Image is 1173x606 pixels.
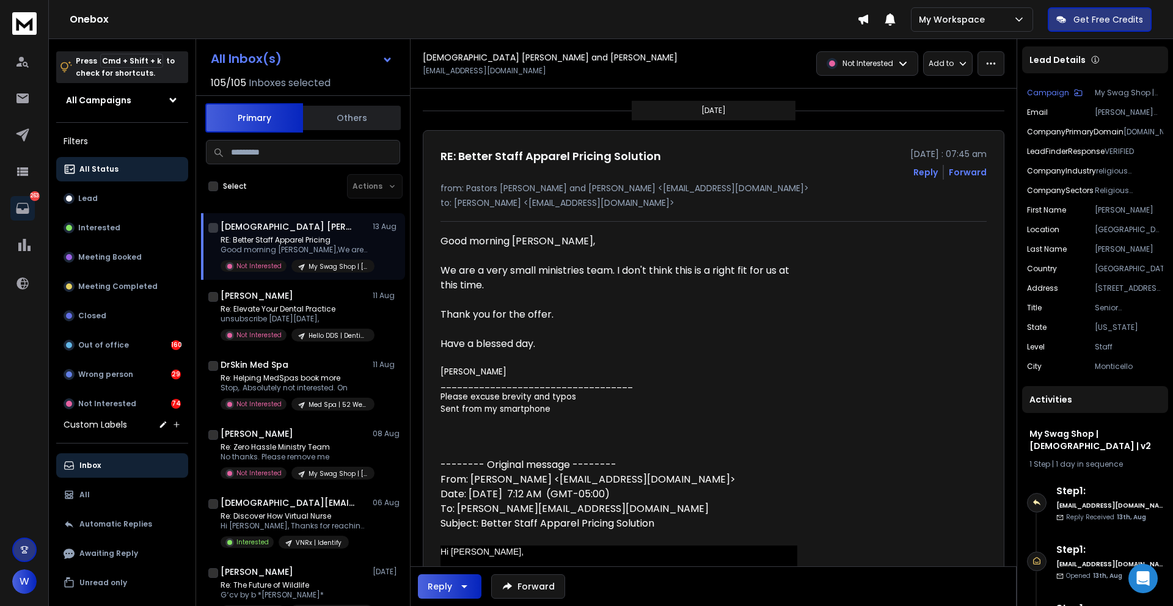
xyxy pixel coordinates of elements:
button: Primary [205,103,303,133]
p: [DATE] [701,106,726,115]
p: [GEOGRAPHIC_DATA], [US_STATE], [GEOGRAPHIC_DATA] [1095,225,1163,235]
p: state [1027,323,1047,332]
p: [PERSON_NAME][EMAIL_ADDRESS][DOMAIN_NAME] [1095,108,1163,117]
h1: DrSkin Med Spa [221,359,288,371]
button: W [12,569,37,594]
h1: All Campaigns [66,94,131,106]
button: Reply [913,166,938,178]
p: 06 Aug [373,498,400,508]
p: Campaign [1027,88,1069,98]
p: Gʻcv by b *[PERSON_NAME]* [221,590,367,600]
button: Closed [56,304,188,328]
p: All Status [79,164,119,174]
button: Out of office160 [56,333,188,357]
span: 105 / 105 [211,76,246,90]
h1: [PERSON_NAME] [221,566,293,578]
p: Lead [78,194,98,203]
p: Hi [PERSON_NAME], Thanks for reaching out! [221,521,367,531]
h1: My Swag Shop | [DEMOGRAPHIC_DATA] | v2 [1029,428,1161,452]
p: Add to [929,59,954,68]
p: 263 [30,191,40,201]
p: Unread only [79,578,127,588]
p: Not Interested [236,330,282,340]
p: My Swag Shop | [DEMOGRAPHIC_DATA] | v2 [309,469,367,478]
p: Good morning [PERSON_NAME],We are a [221,245,367,255]
p: Not Interested [842,59,893,68]
p: religious institutions [1096,166,1163,176]
div: Hi [PERSON_NAME], [440,546,797,558]
a: 263 [10,196,35,221]
div: Have a blessed day. [440,337,797,351]
p: Reply Received [1066,513,1146,522]
div: 160 [171,340,181,350]
p: All [79,490,90,500]
p: companySectors [1027,186,1094,195]
h1: RE: Better Staff Apparel Pricing Solution [440,148,661,165]
h1: Onebox [70,12,857,27]
p: level [1027,342,1045,352]
button: Meeting Completed [56,274,188,299]
button: Reply [418,574,481,599]
span: 1 Step [1029,459,1050,469]
p: Med Spa | 52 Week Campaign [309,400,367,409]
p: Inbox [79,461,101,470]
p: 13 Aug [373,222,400,232]
button: Others [303,104,401,131]
div: We are a very small ministries team. I don't think this is a right fit for us at this time. [440,263,797,293]
div: -------- Original message -------- [440,458,797,472]
div: [PERSON_NAME] ___________________________________ Please excuse brevity and typos Sent from my sm... [440,366,797,416]
div: Forward [949,166,987,178]
button: All [56,483,188,507]
p: Awaiting Reply [79,549,138,558]
p: My Workspace [919,13,990,26]
p: 11 Aug [373,291,400,301]
p: [PERSON_NAME] [1095,205,1163,215]
p: Interested [236,538,269,547]
p: [GEOGRAPHIC_DATA] [1095,264,1163,274]
button: Not Interested74 [56,392,188,416]
h1: [DEMOGRAPHIC_DATA][EMAIL_ADDRESS][DOMAIN_NAME] [221,497,355,509]
p: location [1027,225,1059,235]
button: Inbox [56,453,188,478]
p: VNRx | Identify [296,538,342,547]
p: First Name [1027,205,1066,215]
h1: [DEMOGRAPHIC_DATA] [PERSON_NAME] and [PERSON_NAME] [423,51,678,64]
div: Activities [1022,386,1168,413]
p: VERIFIED [1105,147,1163,156]
button: Forward [491,574,565,599]
p: Not Interested [236,400,282,409]
h6: Step 1 : [1056,542,1163,557]
button: Awaiting Reply [56,541,188,566]
h3: Custom Labels [64,418,127,431]
p: Opened [1066,571,1122,580]
p: address [1027,283,1058,293]
p: city [1027,362,1042,371]
p: Monticello [1095,362,1163,371]
span: 13th, Aug [1093,571,1122,580]
p: Get Free Credits [1073,13,1143,26]
p: 08 Aug [373,429,400,439]
h3: Filters [56,133,188,150]
p: Stop,. Absolutely not interested. On [221,383,367,393]
h1: All Inbox(s) [211,53,282,65]
div: From: [PERSON_NAME] <[EMAIL_ADDRESS][DOMAIN_NAME]> [440,472,797,487]
p: Religious Institutions [1095,186,1163,195]
p: from: Pastors [PERSON_NAME] and [PERSON_NAME] <[EMAIL_ADDRESS][DOMAIN_NAME]> [440,182,987,194]
p: Re: Helping MedSpas book more [221,373,367,383]
h6: [EMAIL_ADDRESS][DOMAIN_NAME] [1056,560,1163,569]
h6: Step 1 : [1056,484,1163,498]
p: Re: Discover How Virtual Nurse [221,511,367,521]
p: [DATE] : 07:45 am [910,148,987,160]
p: [EMAIL_ADDRESS][DOMAIN_NAME] [423,66,546,76]
button: Meeting Booked [56,245,188,269]
p: Hello DDS | Dentists & Dental Practices [309,331,367,340]
h1: [PERSON_NAME] [221,290,293,302]
p: [STREET_ADDRESS][PERSON_NAME] [1095,283,1163,293]
p: Last Name [1027,244,1067,254]
p: Wrong person [78,370,133,379]
p: Not Interested [236,469,282,478]
h3: Inboxes selected [249,76,331,90]
p: Not Interested [78,399,136,409]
